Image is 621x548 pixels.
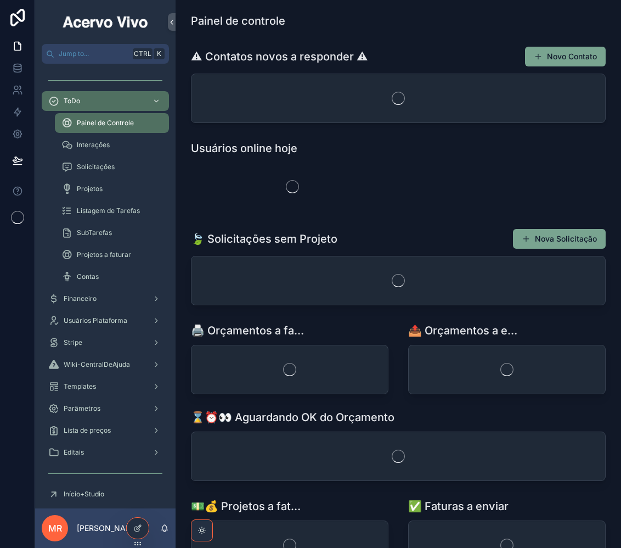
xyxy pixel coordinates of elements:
[77,184,103,193] span: Projetos
[525,47,606,66] button: Novo Contato
[42,377,169,396] a: Templates
[42,399,169,418] a: Parâmetros
[42,421,169,440] a: Lista de preços
[64,294,97,303] span: Financeiro
[77,206,140,215] span: Listagem de Tarefas
[42,311,169,331] a: Usuários Plataforma
[77,272,99,281] span: Contas
[513,229,606,249] button: Nova Solicitação
[77,250,131,259] span: Projetos a faturar
[55,267,169,287] a: Contas
[64,360,130,369] span: Wiki-CentralDeAjuda
[55,113,169,133] a: Painel de Controle
[55,245,169,265] a: Projetos a faturar
[155,49,163,58] span: K
[55,223,169,243] a: SubTarefas
[77,523,140,534] p: [PERSON_NAME]
[64,338,82,347] span: Stripe
[408,323,523,338] h1: 📤 Orçamentos a enviar
[133,48,153,59] span: Ctrl
[61,13,150,31] img: App logo
[42,289,169,309] a: Financeiro
[191,231,337,247] h1: 🍃 Solicitações sem Projeto
[42,355,169,374] a: Wiki-CentralDeAjuda
[64,448,84,457] span: Editais
[64,490,104,499] span: Início+Studio
[64,382,96,391] span: Templates
[191,323,306,338] h1: 🖨️ Orçamentos a fazer
[42,484,169,504] a: Início+Studio
[64,404,100,413] span: Parâmetros
[77,228,112,237] span: SubTarefas
[191,49,368,64] h1: ⚠ Contatos novos a responder ⚠
[191,499,306,514] h1: 💵💰 Projetos a faturar ou cobrar
[55,179,169,199] a: Projetos
[64,316,127,325] span: Usuários Plataforma
[42,443,169,462] a: Editais
[55,157,169,177] a: Solicitações
[35,64,176,508] div: scrollable content
[77,163,115,171] span: Solicitações
[77,141,110,149] span: Interações
[42,44,169,64] button: Jump to...CtrlK
[55,201,169,221] a: Listagem de Tarefas
[64,426,111,435] span: Lista de preços
[42,91,169,111] a: ToDo
[191,410,394,425] h1: ⌛⏰👀 Aguardando OK do Orçamento
[77,119,134,127] span: Painel de Controle
[408,499,509,514] h1: ✅ Faturas a enviar
[191,141,297,156] h1: Usuários online hoje
[42,333,169,353] a: Stripe
[64,97,80,105] span: ToDo
[55,135,169,155] a: Interações
[59,49,128,58] span: Jump to...
[191,13,285,29] h1: Painel de controle
[48,522,62,535] span: MR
